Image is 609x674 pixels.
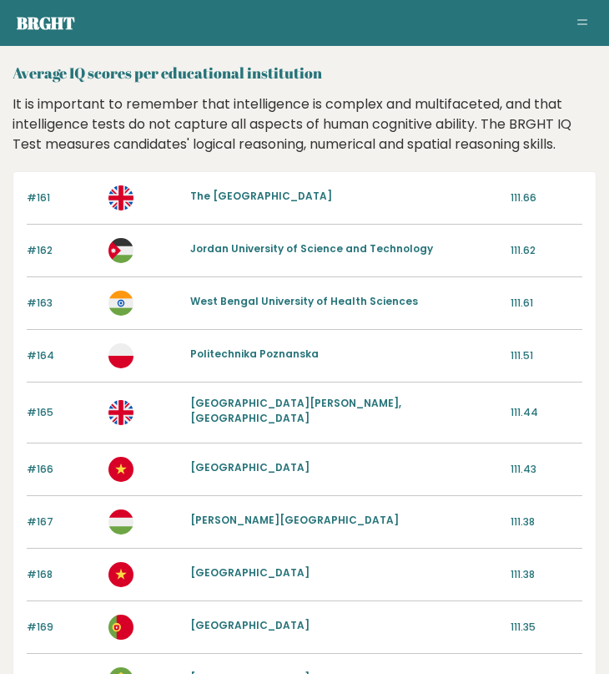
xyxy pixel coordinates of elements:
a: Brght [17,12,75,34]
img: jo.svg [108,238,133,263]
img: gb.svg [108,400,133,425]
a: Jordan University of Science and Technology [190,241,433,256]
img: gb.svg [108,185,133,210]
button: Toggle navigation [572,13,592,33]
p: #163 [27,296,98,311]
p: #164 [27,348,98,363]
a: The [GEOGRAPHIC_DATA] [190,189,332,203]
p: #166 [27,462,98,477]
p: 111.61 [511,296,582,311]
a: [PERSON_NAME][GEOGRAPHIC_DATA] [190,513,399,527]
p: #162 [27,243,98,258]
a: [GEOGRAPHIC_DATA] [190,460,310,474]
img: hu.svg [108,509,133,535]
p: 111.62 [511,243,582,258]
p: 111.51 [511,348,582,363]
a: [GEOGRAPHIC_DATA] [190,565,310,580]
img: in.svg [108,291,133,316]
img: pl.svg [108,343,133,368]
a: [GEOGRAPHIC_DATA][PERSON_NAME], [GEOGRAPHIC_DATA] [190,396,401,425]
h2: Average IQ scores per educational institution [13,62,596,84]
a: West Bengal University of Health Sciences [190,294,418,308]
p: #169 [27,620,98,635]
p: 111.44 [511,405,582,420]
p: #165 [27,405,98,420]
p: 111.43 [511,462,582,477]
div: It is important to remember that intelligence is complex and multifaceted, and that intelligence ... [7,94,603,155]
a: [GEOGRAPHIC_DATA] [190,618,310,632]
p: 111.38 [511,514,582,530]
img: pt.svg [108,615,133,640]
p: 111.35 [511,620,582,635]
p: #168 [27,567,98,582]
p: #167 [27,514,98,530]
p: 111.66 [511,190,582,205]
a: Politechnika Poznanska [190,347,319,361]
p: #161 [27,190,98,205]
p: 111.38 [511,567,582,582]
img: vn.svg [108,457,133,482]
img: vn.svg [108,562,133,587]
